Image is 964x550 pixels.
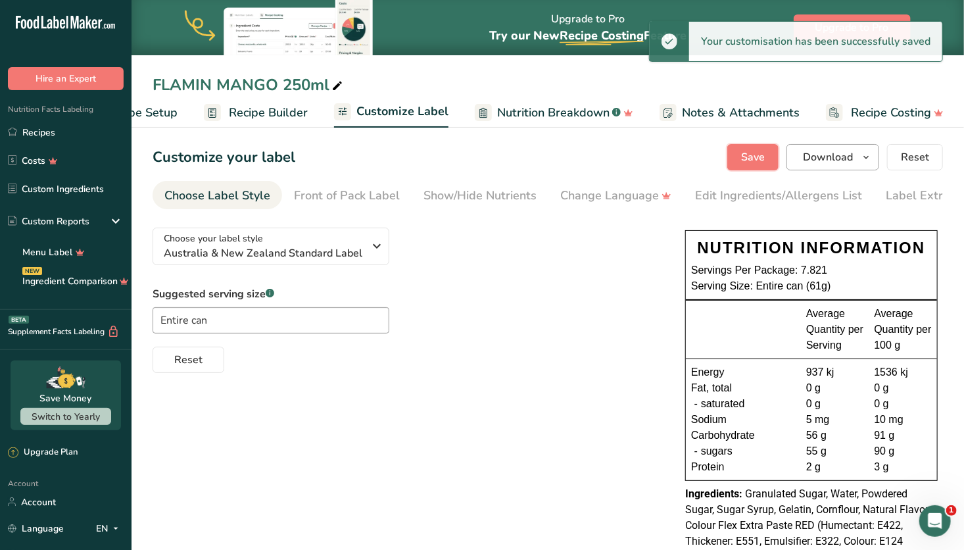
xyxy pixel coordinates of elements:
span: Recipe Setup [106,104,178,122]
div: 55 g [806,443,864,459]
span: Recipe Builder [229,104,308,122]
span: Customize Label [356,103,448,120]
span: sugars [701,443,733,459]
a: Recipe Builder [204,98,308,128]
div: FLAMIN MANGO 250ml [153,73,345,97]
span: Carbohydrate [691,428,755,443]
span: Reset [901,149,929,165]
div: Your customisation has been successfully saved [689,22,942,61]
span: Recipe Costing [560,28,644,43]
div: Upgrade to Pro [489,1,687,55]
span: Ingredients: [685,488,742,500]
span: Download [803,149,853,165]
span: Try our New Feature [489,28,687,43]
div: 0 g [806,380,864,396]
span: Reset [174,352,203,368]
span: Save [741,149,765,165]
a: Customize Label [334,97,448,128]
a: Notes & Attachments [660,98,800,128]
div: Serving Size: Entire can (61g) [691,278,932,294]
span: Nutrition Breakdown [497,104,610,122]
div: Save Money [40,391,92,405]
button: Download [786,144,879,170]
div: Choose Label Style [164,187,270,205]
span: Sodium [691,412,727,428]
span: Australia & New Zealand Standard Label [164,245,364,261]
div: Edit Ingredients/Allergens List [695,187,862,205]
button: Reset [153,347,224,373]
div: 56 g [806,428,864,443]
div: 3 g [875,459,932,475]
a: Recipe Costing [826,98,944,128]
button: Switch to Yearly [20,408,111,425]
div: Custom Reports [8,214,89,228]
div: 10 mg [875,412,932,428]
span: Recipe Costing [851,104,931,122]
div: Show/Hide Nutrients [423,187,537,205]
div: 0 g [875,396,932,412]
button: Hire an Expert [8,67,124,90]
div: NEW [22,267,42,275]
span: Energy [691,364,725,380]
button: Choose your label style Australia & New Zealand Standard Label [153,228,389,265]
span: 1 [946,505,957,516]
div: 937 kj [806,364,864,380]
div: Upgrade Plan [8,446,78,459]
span: Upgrade to Pro [815,20,889,36]
span: Switch to Yearly [32,411,100,423]
span: Protein [691,459,725,475]
div: Front of Pack Label [294,187,400,205]
button: Upgrade to Pro [794,14,911,41]
div: 2 g [806,459,864,475]
div: 0 g [806,396,864,412]
div: EN [96,520,124,536]
div: 91 g [875,428,932,443]
div: Average Quantity per 100 g [875,306,932,353]
div: Servings Per Package: 7.821 [691,262,932,278]
div: 1536 kj [875,364,932,380]
div: Average Quantity per Serving [806,306,864,353]
div: 5 mg [806,412,864,428]
label: Suggested serving size [153,286,389,302]
div: NUTRITION INFORMATION [691,236,932,260]
div: 0 g [875,380,932,396]
h1: Customize your label [153,147,295,168]
div: BETA [9,316,29,324]
div: - [691,396,701,412]
div: Change Language [560,187,671,205]
span: Fat, total [691,380,732,396]
span: Notes & Attachments [682,104,800,122]
span: Choose your label style [164,232,263,245]
div: 90 g [875,443,932,459]
a: Language [8,517,64,540]
button: Save [727,144,779,170]
iframe: Intercom live chat [919,505,951,537]
div: - [691,443,701,459]
button: Reset [887,144,943,170]
span: saturated [701,396,745,412]
a: Nutrition Breakdown [475,98,633,128]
